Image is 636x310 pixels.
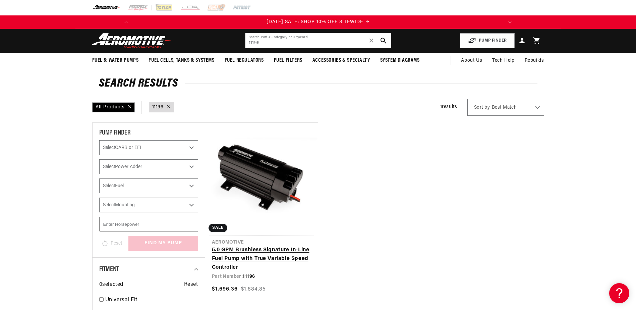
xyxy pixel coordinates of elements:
span: 0 selected [99,280,123,289]
summary: Rebuilds [520,53,549,69]
img: Aeromotive [90,33,173,49]
input: Search by Part Number, Category or Keyword [245,33,391,48]
span: ✕ [368,35,374,46]
span: Fuel & Water Pumps [92,57,139,64]
summary: Accessories & Specialty [307,53,375,68]
span: 1 results [440,104,457,109]
button: search button [376,33,391,48]
span: Fuel Filters [274,57,302,64]
span: PUMP FINDER [99,130,131,136]
div: 1 of 3 [133,18,503,26]
span: Fuel Cells, Tanks & Systems [149,57,214,64]
h2: Search Results [99,79,537,89]
summary: Fuel Regulators [220,53,269,68]
span: Accessories & Specialty [312,57,370,64]
span: Reset [184,280,198,289]
span: System Diagrams [380,57,420,64]
select: Fuel [99,178,198,193]
summary: System Diagrams [375,53,425,68]
a: [DATE] SALE: SHOP 10% OFF SITEWIDE [133,18,503,26]
slideshow-component: Translation missing: en.sections.announcements.announcement_bar [75,15,561,29]
span: Sort by [474,104,490,111]
span: About Us [461,58,482,63]
div: Announcement [133,18,503,26]
summary: Fuel Filters [269,53,307,68]
input: Enter Horsepower [99,217,198,231]
a: About Us [456,53,487,69]
span: Fitment [99,266,119,273]
a: 5.0 GPM Brushless Signature In-Line Fuel Pump with True Variable Speed Controller [212,246,311,272]
button: PUMP FINDER [460,33,515,48]
a: 11196 [152,104,164,111]
a: Universal Fit [105,296,198,305]
summary: Fuel Cells, Tanks & Systems [143,53,219,68]
select: Power Adder [99,159,198,174]
select: Mounting [99,198,198,212]
select: Sort by [467,99,544,116]
span: [DATE] SALE: SHOP 10% OFF SITEWIDE [267,19,363,24]
span: Tech Help [492,57,514,64]
div: All Products [92,102,135,112]
span: Rebuilds [525,57,544,64]
button: Translation missing: en.sections.announcements.previous_announcement [119,15,133,29]
summary: Tech Help [487,53,519,69]
button: Translation missing: en.sections.announcements.next_announcement [503,15,517,29]
select: CARB or EFI [99,140,198,155]
summary: Fuel & Water Pumps [87,53,144,68]
span: Fuel Regulators [225,57,264,64]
